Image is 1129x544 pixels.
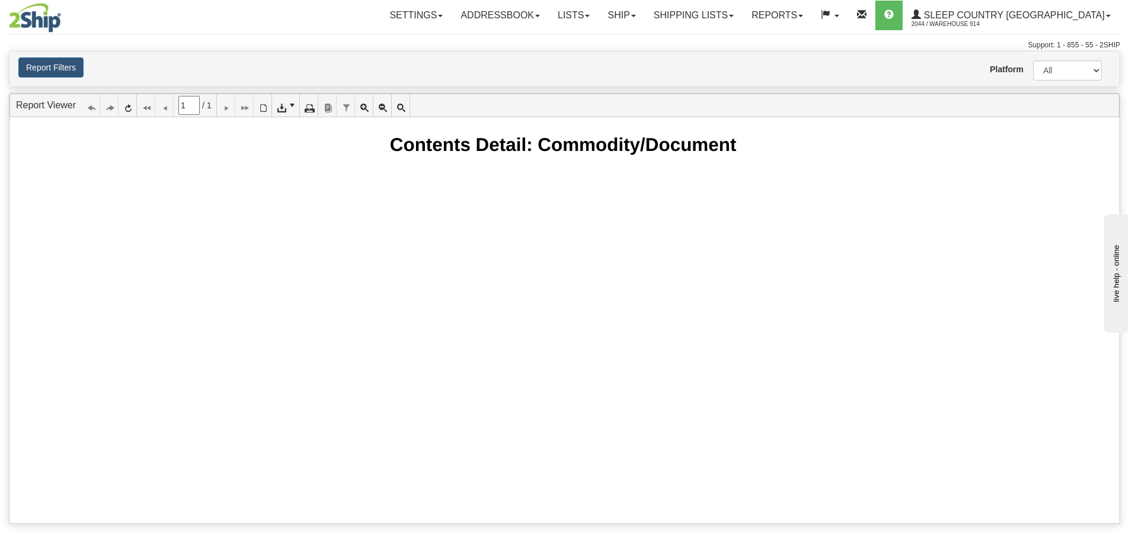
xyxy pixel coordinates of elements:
span: 2044 / Warehouse 914 [911,18,1000,30]
a: Toggle FullPage/PageWidth [392,94,410,117]
a: Print [300,94,318,117]
a: Zoom Out [373,94,392,117]
a: Export [272,94,300,117]
div: Support: 1 - 855 - 55 - 2SHIP [9,40,1120,50]
button: Report Filters [18,57,84,78]
a: Settings [380,1,452,30]
a: Reports [743,1,812,30]
a: Addressbook [452,1,549,30]
a: Report Viewer [16,100,76,110]
a: Sleep Country [GEOGRAPHIC_DATA] 2044 / Warehouse 914 [903,1,1120,30]
span: / [202,99,204,111]
label: Platform [990,63,1015,75]
a: Toggle Print Preview [254,94,272,117]
a: Shipping lists [645,1,743,30]
a: Zoom In [355,94,373,117]
a: Refresh [119,94,137,117]
img: logo2044.jpg [9,3,61,33]
span: Sleep Country [GEOGRAPHIC_DATA] [921,10,1105,20]
a: Lists [549,1,599,30]
div: live help - online [9,10,110,19]
div: Contents Detail: Commodity/Document [390,134,737,155]
a: Ship [599,1,644,30]
iframe: chat widget [1102,211,1128,332]
span: 1 [207,99,212,111]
